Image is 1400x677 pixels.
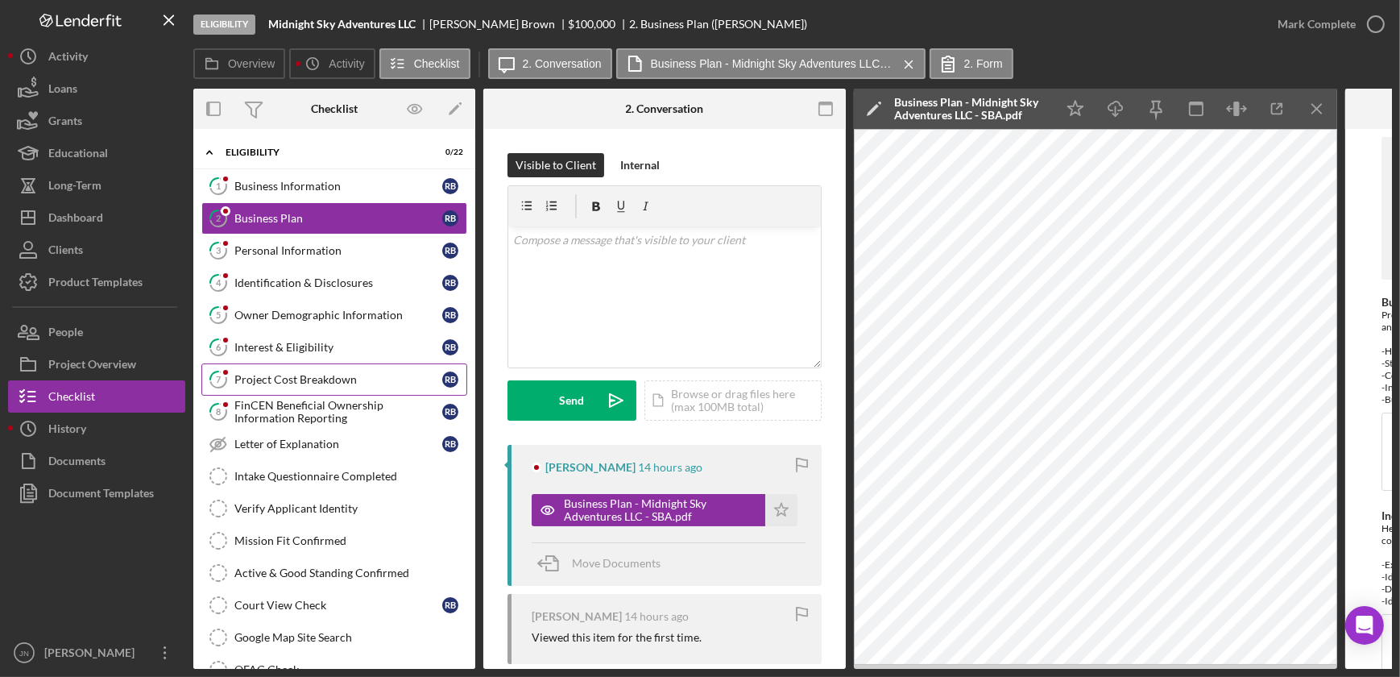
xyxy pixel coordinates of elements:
[930,48,1013,79] button: 2. Form
[48,73,77,109] div: Loans
[48,348,136,384] div: Project Overview
[8,169,185,201] a: Long-Term
[442,243,458,259] div: R B
[201,492,467,525] a: Verify Applicant Identity
[201,170,467,202] a: 1Business InformationRB
[201,428,467,460] a: Letter of ExplanationRB
[532,631,702,644] div: Viewed this item for the first time.
[48,40,88,77] div: Activity
[48,266,143,302] div: Product Templates
[8,234,185,266] button: Clients
[488,48,612,79] button: 2. Conversation
[234,212,442,225] div: Business Plan
[523,57,602,70] label: 2. Conversation
[532,543,677,584] button: Move Documents
[201,202,467,235] a: 2Business PlanRB
[507,153,604,177] button: Visible to Client
[429,18,569,31] div: [PERSON_NAME] Brown
[8,316,185,348] button: People
[48,413,86,449] div: History
[572,556,661,570] span: Move Documents
[8,137,185,169] button: Educational
[626,102,704,115] div: 2. Conversation
[234,276,442,289] div: Identification & Disclosures
[1261,8,1392,40] button: Mark Complete
[234,470,466,483] div: Intake Questionnaire Completed
[226,147,423,157] div: Eligibility
[201,363,467,396] a: 7Project Cost BreakdownRB
[201,589,467,621] a: Court View CheckRB
[216,181,221,191] tspan: 1
[234,244,442,257] div: Personal Information
[442,404,458,420] div: R B
[48,137,108,173] div: Educational
[8,105,185,137] button: Grants
[48,445,106,481] div: Documents
[19,649,29,658] text: JN
[48,105,82,141] div: Grants
[569,17,616,31] span: $100,000
[442,210,458,226] div: R B
[545,461,636,474] div: [PERSON_NAME]
[289,48,375,79] button: Activity
[311,102,358,115] div: Checklist
[532,494,797,526] button: Business Plan - Midnight Sky Adventures LLC - SBA.pdf
[234,631,466,644] div: Google Map Site Search
[48,169,101,206] div: Long-Term
[442,436,458,452] div: R B
[216,277,222,288] tspan: 4
[434,147,463,157] div: 0 / 22
[234,599,442,612] div: Court View Check
[48,234,83,270] div: Clients
[201,460,467,492] a: Intake Questionnaire Completed
[894,96,1047,122] div: Business Plan - Midnight Sky Adventures LLC - SBA.pdf
[201,525,467,557] a: Mission Fit Confirmed
[638,461,702,474] time: 2025-10-03 01:01
[216,213,221,223] tspan: 2
[8,201,185,234] button: Dashboard
[560,380,585,421] div: Send
[201,331,467,363] a: 6Interest & EligibilityRB
[624,610,689,623] time: 2025-10-03 01:01
[8,73,185,105] a: Loans
[8,413,185,445] button: History
[201,235,467,267] a: 3Personal InformationRB
[234,341,442,354] div: Interest & Eligibility
[964,57,1003,70] label: 2. Form
[516,153,596,177] div: Visible to Client
[48,316,83,352] div: People
[442,339,458,355] div: R B
[1278,8,1356,40] div: Mark Complete
[442,597,458,613] div: R B
[234,438,442,451] div: Letter of Explanation
[193,48,285,79] button: Overview
[532,610,622,623] div: [PERSON_NAME]
[8,40,185,73] button: Activity
[442,178,458,194] div: R B
[8,348,185,380] button: Project Overview
[8,380,185,413] a: Checklist
[8,445,185,477] button: Documents
[507,380,636,421] button: Send
[234,399,442,425] div: FinCEN Beneficial Ownership Information Reporting
[651,57,893,70] label: Business Plan - Midnight Sky Adventures LLC - SBA.pdf
[8,266,185,298] a: Product Templates
[201,299,467,331] a: 5Owner Demographic InformationRB
[193,15,255,35] div: Eligibility
[620,153,660,177] div: Internal
[616,48,926,79] button: Business Plan - Midnight Sky Adventures LLC - SBA.pdf
[201,621,467,654] a: Google Map Site Search
[48,380,95,417] div: Checklist
[629,18,807,31] div: 2. Business Plan ([PERSON_NAME])
[1345,606,1384,645] div: Open Intercom Messenger
[216,342,222,352] tspan: 6
[216,309,221,320] tspan: 5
